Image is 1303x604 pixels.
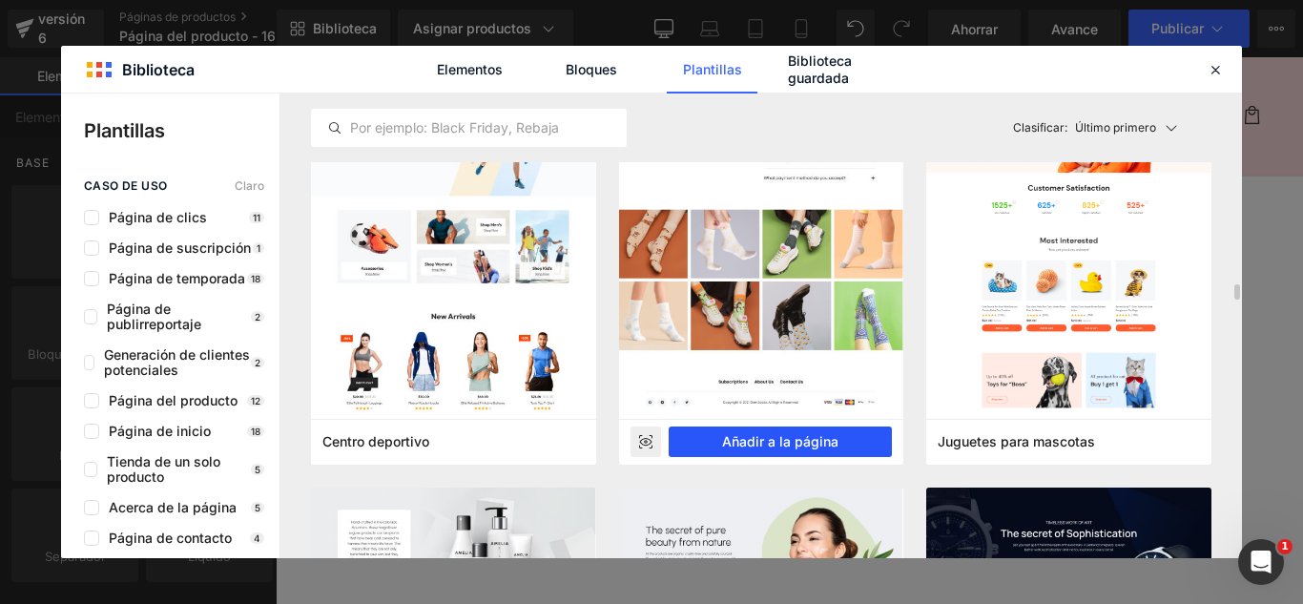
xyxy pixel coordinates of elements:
[253,212,260,223] font: 11
[798,198,922,225] font: CERRADURA
[631,427,661,457] div: Avance
[938,433,1095,450] span: Juguetes para mascotas
[251,395,260,406] font: 12
[107,301,201,332] font: Página de publirreportaje
[938,433,1095,449] font: Juguetes para mascotas
[255,464,260,475] font: 5
[257,242,260,254] font: 1
[106,55,169,73] font: Catálogo
[251,273,260,284] font: 18
[235,178,264,193] font: Claro
[255,311,260,323] font: 2
[826,366,897,385] font: Cantidad
[48,55,83,73] font: Inicio
[109,240,251,256] font: Página de suscripción
[109,209,207,225] font: Página de clics
[109,499,237,515] font: Acerca de la página
[191,55,253,73] font: Contacto
[1281,540,1289,552] font: 1
[94,44,180,84] a: Catálogo
[179,44,264,84] a: Contacto
[312,116,626,139] input: Por ejemplo: Black Friday, Rebajas,...
[107,453,220,485] font: Tienda de un solo producto
[251,426,260,437] font: 18
[254,532,260,544] font: 4
[722,433,838,449] font: Añadir a la página
[1075,120,1156,135] font: Último primero
[255,357,260,368] font: 2
[478,8,669,122] img: Exclusiva Perú
[132,191,455,514] img: CERRADURA
[764,437,959,484] button: Añadir a la cesta
[36,44,94,84] a: Inicio
[109,392,238,408] font: Página del producto
[1238,539,1284,585] iframe: Chat en vivo de Intercom
[322,433,429,450] span: Centro deportivo
[84,178,167,193] font: caso de uso
[566,61,617,77] font: Bloques
[798,200,922,223] a: CERRADURA
[437,61,503,77] font: Elementos
[992,44,1034,86] summary: Búsqueda
[683,61,742,77] font: Plantillas
[1013,120,1067,135] font: Clasificar:
[109,270,245,286] font: Página de temporada
[255,502,260,513] font: 5
[793,450,930,469] font: Añadir a la cesta
[786,235,860,253] font: S/. 165.00
[611,323,775,341] font: Título predeterminado
[109,530,232,546] font: Página de contacto
[788,52,852,86] font: Biblioteca guardada
[591,287,631,305] font: Título
[109,423,211,439] font: Página de inicio
[84,119,165,142] font: Plantillas
[322,433,429,449] font: Centro deportivo
[104,346,250,378] font: Generación de clientes potenciales
[1005,109,1212,147] button: Clasificar:Último primero
[870,235,935,253] font: S/. 99.00
[669,427,893,457] button: Añadir a la página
